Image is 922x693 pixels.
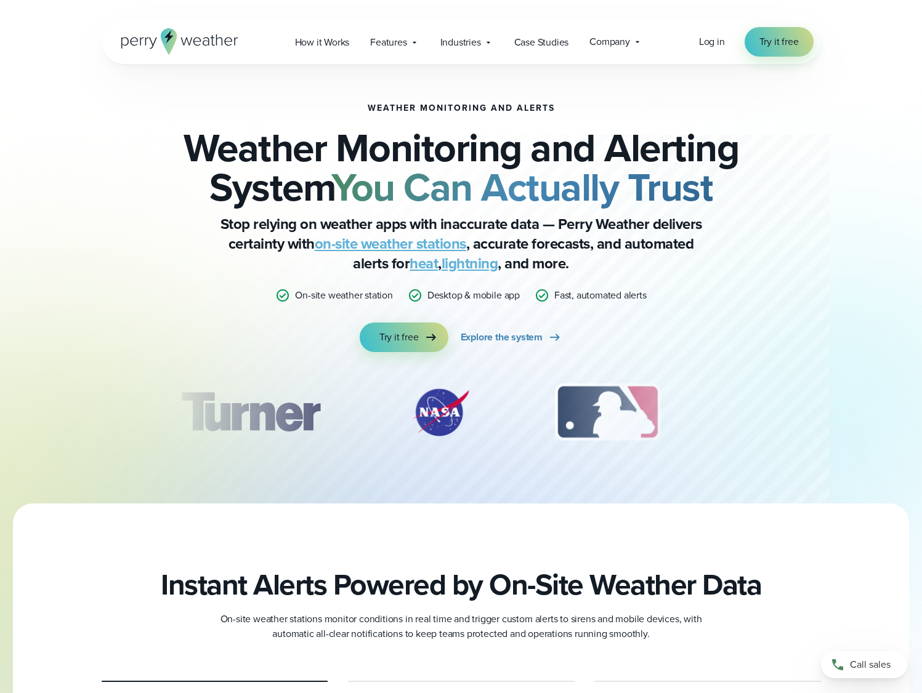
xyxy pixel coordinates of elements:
p: Desktop & mobile app [427,288,520,303]
img: MLB.svg [543,382,673,443]
a: Try it free [745,27,814,57]
a: Log in [699,34,725,49]
p: Fast, automated alerts [554,288,647,303]
a: heat [410,252,438,274]
p: Stop relying on weather apps with inaccurate data — Perry Weather delivers certainty with , accur... [215,214,708,273]
a: Explore the system [461,322,562,352]
strong: You Can Actually Trust [331,158,713,216]
div: 3 of 12 [543,382,673,443]
p: On-site weather station [295,288,392,303]
span: How it Works [295,35,350,50]
h2: Instant Alerts Powered by On-Site Weather Data [161,567,761,602]
span: Industries [440,35,481,50]
span: Call sales [850,657,891,672]
a: Case Studies [504,30,580,55]
span: Features [370,35,406,50]
span: Try it free [759,34,799,49]
img: Turner-Construction_1.svg [163,382,338,443]
span: Try it free [379,330,419,345]
div: 2 of 12 [397,382,483,443]
div: 4 of 12 [732,382,830,443]
h2: Weather Monitoring and Alerting System [163,128,759,207]
a: lightning [442,252,498,274]
a: on-site weather stations [315,233,466,255]
img: PGA.svg [732,382,830,443]
span: Explore the system [461,330,543,345]
img: NASA.svg [397,382,483,443]
span: Case Studies [514,35,569,50]
p: On-site weather stations monitor conditions in real time and trigger custom alerts to sirens and ... [215,612,708,641]
span: Company [589,34,630,49]
a: Try it free [360,322,448,352]
div: 1 of 12 [163,382,338,443]
h1: Weather Monitoring and Alerts [368,103,555,113]
div: slideshow [163,382,759,449]
a: Call sales [821,651,907,678]
a: How it Works [285,30,360,55]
